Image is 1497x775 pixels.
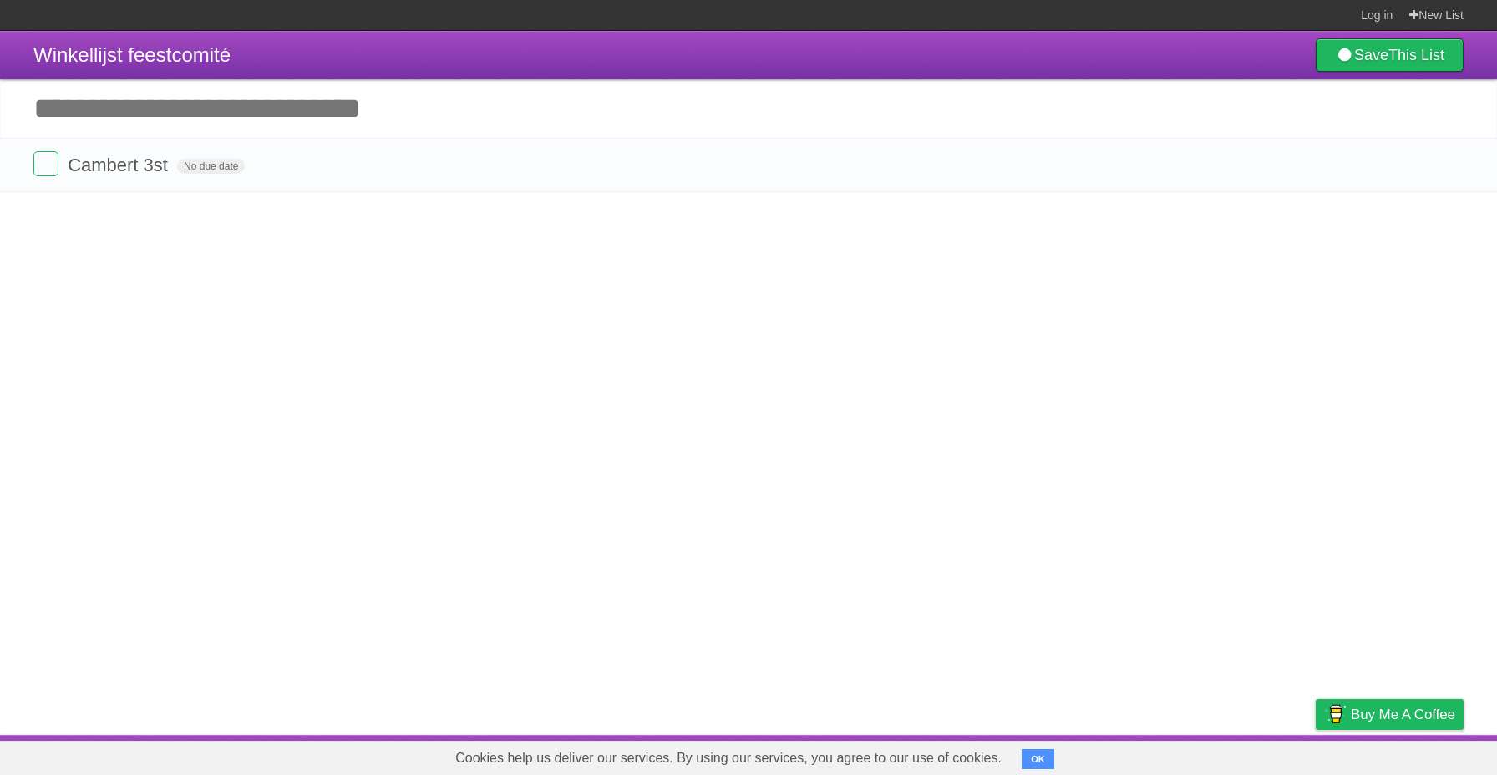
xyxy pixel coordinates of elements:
[1022,749,1054,769] button: OK
[1294,739,1337,771] a: Privacy
[1094,739,1129,771] a: About
[1316,699,1464,730] a: Buy me a coffee
[33,43,231,66] span: Winkellijst feestcomité
[33,151,58,176] label: Done
[1388,47,1444,63] b: This List
[1358,739,1464,771] a: Suggest a feature
[1149,739,1216,771] a: Developers
[177,159,245,174] span: No due date
[439,742,1018,775] span: Cookies help us deliver our services. By using our services, you agree to our use of cookies.
[1237,739,1274,771] a: Terms
[1351,700,1455,729] span: Buy me a coffee
[1324,700,1347,728] img: Buy me a coffee
[68,154,172,175] span: Cambert 3st
[1316,38,1464,72] a: SaveThis List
